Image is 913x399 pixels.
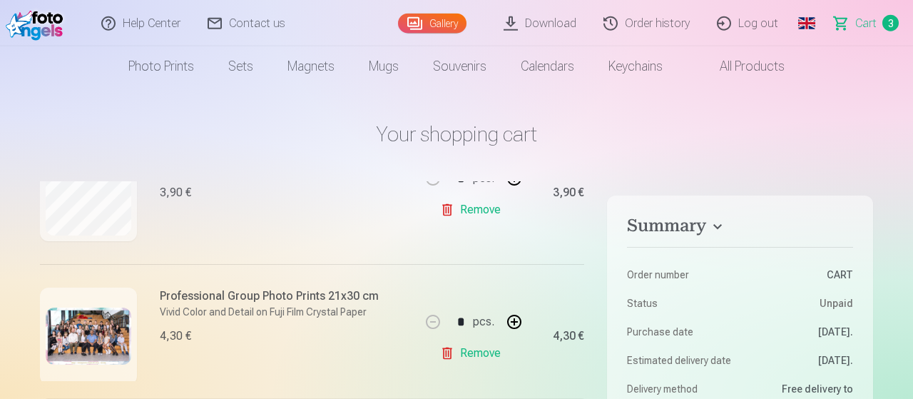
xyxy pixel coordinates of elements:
[211,46,270,86] a: Sets
[160,288,379,305] h6: Professional Group Photo Prints 21x30 cm
[111,46,211,86] a: Photo prints
[398,14,466,34] a: Gallery
[160,328,191,345] div: 4,30 €
[40,121,873,147] h1: Your shopping cart
[820,296,853,310] span: Unpaid
[504,46,591,86] a: Calendars
[553,332,584,340] div: 4,30 €
[627,325,733,339] dt: Purchase date
[627,353,733,368] dt: Estimated delivery date
[440,196,506,224] a: Remove
[6,6,68,41] img: /fa1
[473,305,494,339] div: pcs.
[440,339,506,368] a: Remove
[553,188,584,197] div: 3,90 €
[747,268,853,282] dd: CART
[416,46,504,86] a: Souvenirs
[160,184,191,201] div: 3,90 €
[270,46,352,86] a: Magnets
[627,216,853,241] button: Summary
[747,325,853,339] dd: [DATE].
[160,305,379,319] p: Vivid Color and Detail on Fuji Film Crystal Paper
[352,46,416,86] a: Mugs
[747,353,853,368] dd: [DATE].
[627,268,733,282] dt: Order number
[591,46,680,86] a: Keychains
[882,15,899,31] span: 3
[855,15,877,32] span: Сart
[627,296,733,310] dt: Status
[680,46,802,86] a: All products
